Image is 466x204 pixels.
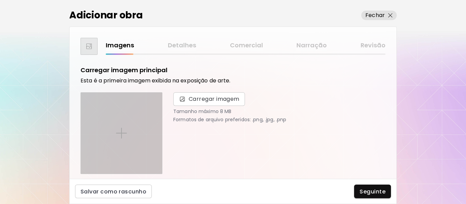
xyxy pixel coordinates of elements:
[173,117,385,122] p: Formatos de arquivo preferidos: .png, .jpg, .pnp
[189,95,239,103] span: Carregar imagem
[75,185,152,198] button: Salvar como rascunho
[81,188,146,195] span: Salvar como rascunho
[354,185,391,198] button: Seguinte
[81,66,168,75] h5: Carregar imagem principal
[81,77,385,84] h6: Esta é a primeira imagem exibida na exposição de arte.
[173,92,245,106] span: Carregar imagem
[116,128,127,139] img: placeholder
[360,188,385,195] span: Seguinte
[173,109,385,114] p: Tamanho máximo 8 MB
